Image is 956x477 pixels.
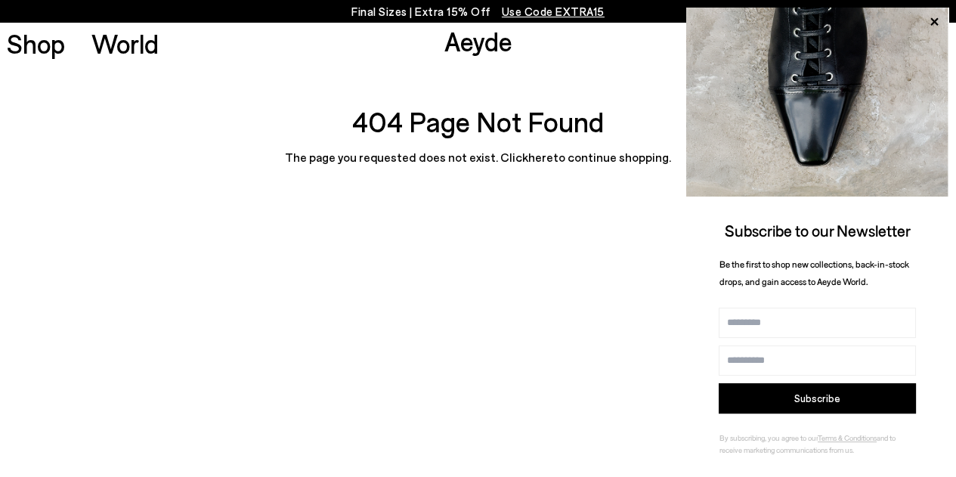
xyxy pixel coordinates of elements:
span: Subscribe to our Newsletter [725,221,911,240]
span: Be the first to shop new collections, back-in-stock drops, and gain access to Aeyde World. [719,259,909,287]
h2: 404 Page Not Found [258,102,698,141]
span: By subscribing, you agree to our [719,433,818,442]
a: Terms & Conditions [818,433,877,442]
span: Navigate to /collections/ss25-final-sizes [502,5,605,18]
a: World [91,30,159,57]
p: Final Sizes | Extra 15% Off [351,2,605,21]
img: ca3f721fb6ff708a270709c41d776025.jpg [686,8,948,197]
a: here [528,150,553,164]
a: Shop [7,30,65,57]
button: Subscribe [719,383,916,414]
p: The page you requested does not exist. Click to continue shopping. [258,147,698,167]
a: Aeyde [444,25,512,57]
